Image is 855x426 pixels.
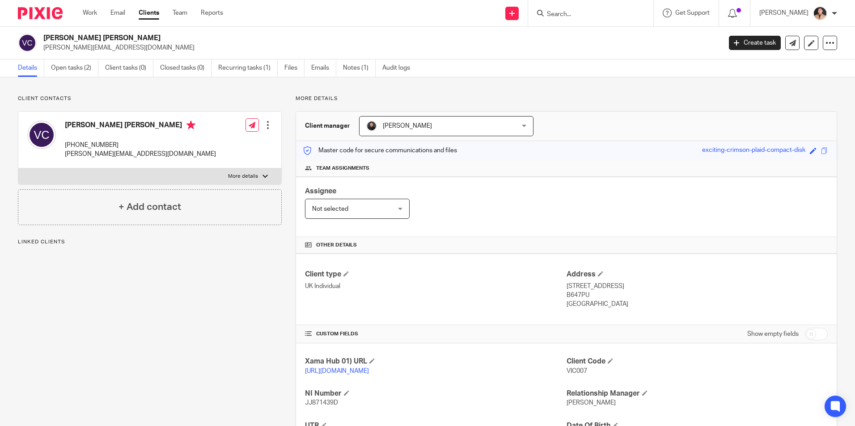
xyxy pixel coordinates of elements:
[546,11,626,19] input: Search
[201,8,223,17] a: Reports
[312,206,348,212] span: Not selected
[316,165,369,172] span: Team assignments
[316,242,357,249] span: Other details
[18,238,282,246] p: Linked clients
[747,330,799,338] label: Show empty fields
[139,8,159,17] a: Clients
[186,121,195,129] i: Primary
[305,121,350,130] h3: Client manager
[305,389,566,398] h4: NI Number
[567,300,828,309] p: [GEOGRAPHIC_DATA]
[18,7,63,19] img: Pixie
[65,121,216,132] h4: [PERSON_NAME] [PERSON_NAME]
[296,95,837,102] p: More details
[305,330,566,338] h4: CUSTOM FIELDS
[303,146,457,155] p: Master code for secure communications and files
[119,200,181,214] h4: + Add contact
[18,95,282,102] p: Client contacts
[567,282,828,291] p: [STREET_ADDRESS]
[65,141,216,150] p: [PHONE_NUMBER]
[567,389,828,398] h4: Relationship Manager
[43,33,581,43] h2: [PERSON_NAME] [PERSON_NAME]
[343,59,376,77] a: Notes (1)
[675,10,710,16] span: Get Support
[51,59,98,77] a: Open tasks (2)
[382,59,417,77] a: Audit logs
[228,173,258,180] p: More details
[305,368,369,374] a: [URL][DOMAIN_NAME]
[305,282,566,291] p: UK Individual
[311,59,336,77] a: Emails
[305,400,338,406] span: JJ871439D
[567,357,828,366] h4: Client Code
[305,188,336,195] span: Assignee
[567,291,828,300] p: B647PU
[567,270,828,279] h4: Address
[383,123,432,129] span: [PERSON_NAME]
[173,8,187,17] a: Team
[305,357,566,366] h4: Xama Hub 01) URL
[160,59,212,77] a: Closed tasks (0)
[105,59,153,77] a: Client tasks (0)
[218,59,278,77] a: Recurring tasks (1)
[83,8,97,17] a: Work
[305,270,566,279] h4: Client type
[284,59,305,77] a: Files
[702,146,805,156] div: exciting-crimson-plaid-compact-disk
[65,150,216,159] p: [PERSON_NAME][EMAIL_ADDRESS][DOMAIN_NAME]
[567,368,587,374] span: VIC007
[759,8,808,17] p: [PERSON_NAME]
[110,8,125,17] a: Email
[567,400,616,406] span: [PERSON_NAME]
[18,33,37,52] img: svg%3E
[27,121,56,149] img: svg%3E
[813,6,827,21] img: Nikhil%20(2).jpg
[366,121,377,131] img: My%20Photo.jpg
[729,36,781,50] a: Create task
[43,43,715,52] p: [PERSON_NAME][EMAIL_ADDRESS][DOMAIN_NAME]
[18,59,44,77] a: Details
